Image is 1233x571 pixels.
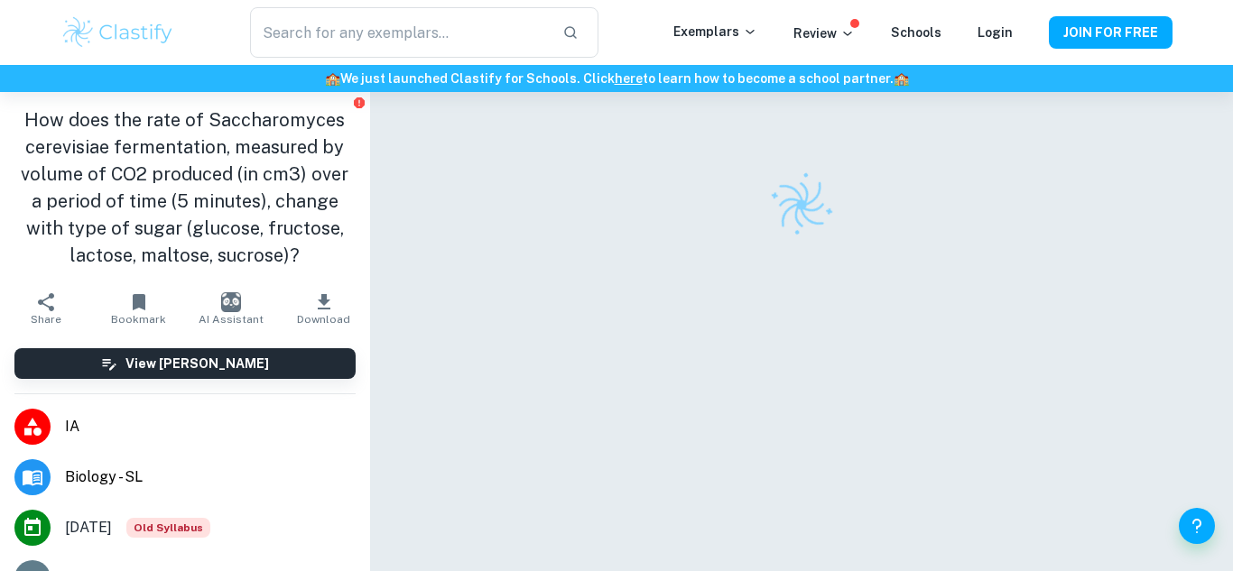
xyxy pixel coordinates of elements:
[1049,16,1173,49] button: JOIN FOR FREE
[92,283,184,334] button: Bookmark
[894,71,909,86] span: 🏫
[325,71,340,86] span: 🏫
[14,106,356,269] h1: How does the rate of Saccharomyces cerevisiae fermentation, measured by volume of CO2 produced (i...
[891,25,941,40] a: Schools
[297,313,350,326] span: Download
[221,292,241,312] img: AI Assistant
[111,313,166,326] span: Bookmark
[757,161,845,249] img: Clastify logo
[793,23,855,43] p: Review
[65,416,356,437] span: IA
[60,14,175,51] img: Clastify logo
[126,518,210,538] div: Starting from the May 2025 session, the Biology IA requirements have changed. It's OK to refer to...
[125,354,269,373] h6: View [PERSON_NAME]
[31,313,61,326] span: Share
[353,96,366,109] button: Report issue
[250,7,548,58] input: Search for any exemplars...
[277,283,369,334] button: Download
[673,22,757,41] p: Exemplars
[65,517,112,539] span: [DATE]
[14,348,356,379] button: View [PERSON_NAME]
[126,518,210,538] span: Old Syllabus
[199,313,264,326] span: AI Assistant
[65,466,356,488] span: Biology - SL
[1179,508,1215,544] button: Help and Feedback
[185,283,277,334] button: AI Assistant
[4,69,1229,88] h6: We just launched Clastify for Schools. Click to learn how to become a school partner.
[978,25,1013,40] a: Login
[615,71,643,86] a: here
